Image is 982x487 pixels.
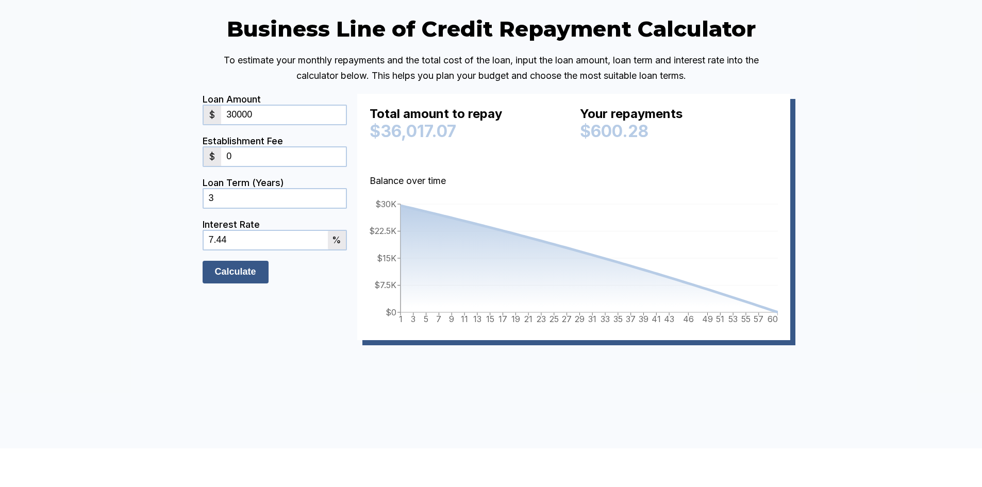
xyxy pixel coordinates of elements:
[203,136,347,146] div: Establishment Fee
[511,314,520,324] tspan: 19
[652,314,661,324] tspan: 41
[204,231,328,249] input: 0
[203,261,269,283] input: Calculate
[486,314,494,324] tspan: 15
[328,231,346,249] div: %
[716,314,724,324] tspan: 51
[424,314,428,324] tspan: 5
[203,177,347,188] div: Loan Term (Years)
[524,314,532,324] tspan: 21
[702,314,713,324] tspan: 49
[473,314,481,324] tspan: 13
[221,147,345,166] input: 0
[741,314,750,324] tspan: 55
[580,106,778,126] div: Your repayments
[204,189,346,208] input: 0
[601,314,610,324] tspan: 33
[203,53,780,83] p: To estimate your monthly repayments and the total cost of the loan, input the loan amount, loan t...
[370,106,568,126] div: Total amount to repay
[549,314,558,324] tspan: 25
[580,121,778,141] div: $600.28
[377,253,396,263] tspan: $15K
[536,314,545,324] tspan: 23
[449,314,454,324] tspan: 9
[411,314,415,324] tspan: 3
[203,219,347,230] div: Interest Rate
[374,280,396,290] tspan: $7.5K
[370,173,778,189] p: Balance over time
[203,15,780,42] h2: Business Line of Credit Repayment Calculator
[498,314,507,324] tspan: 17
[398,314,402,324] tspan: 1
[664,314,674,324] tspan: 43
[588,314,596,324] tspan: 31
[386,307,396,317] tspan: $0
[767,314,777,324] tspan: 60
[204,106,222,124] div: $
[375,198,396,209] tspan: $30K
[204,147,222,166] div: $
[369,226,396,236] tspan: $22.5K
[638,314,648,324] tspan: 39
[728,314,738,324] tspan: 53
[754,314,763,324] tspan: 57
[203,94,347,105] div: Loan Amount
[370,121,568,141] div: $36,017.07
[574,314,584,324] tspan: 29
[221,106,345,124] input: 0
[461,314,468,324] tspan: 11
[613,314,622,324] tspan: 35
[683,314,693,324] tspan: 46
[562,314,572,324] tspan: 27
[436,314,441,324] tspan: 7
[626,314,636,324] tspan: 37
